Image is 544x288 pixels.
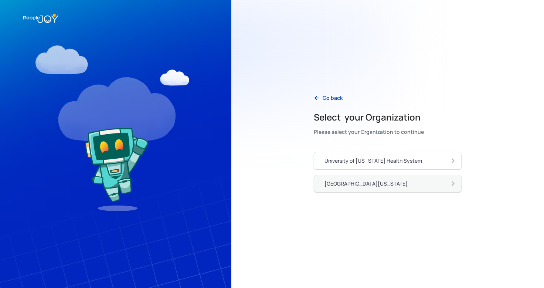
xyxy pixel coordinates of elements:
a: University of [US_STATE] Health System [314,152,462,169]
div: University of [US_STATE] Health System [324,157,422,165]
a: Go back [308,90,348,105]
div: Go back [323,94,343,102]
div: Please select your Organization to continue [314,127,424,137]
a: [GEOGRAPHIC_DATA][US_STATE] [314,175,462,192]
h2: Select your Organization [314,111,424,123]
div: [GEOGRAPHIC_DATA][US_STATE] [324,180,408,187]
